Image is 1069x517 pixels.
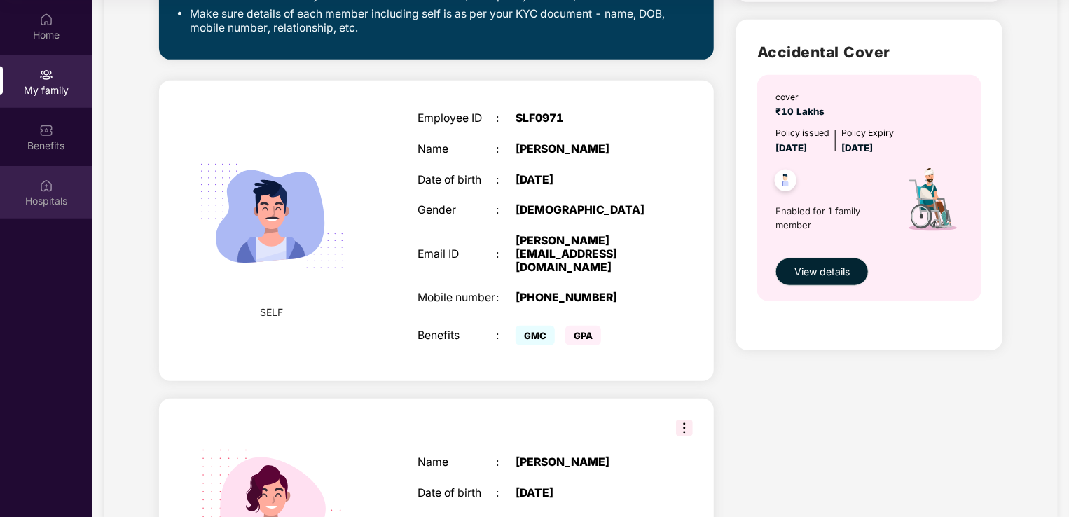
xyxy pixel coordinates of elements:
img: icon [887,156,975,251]
span: [DATE] [775,142,807,153]
div: Mobile number [418,291,496,305]
div: Name [418,456,496,469]
div: [PERSON_NAME] [516,456,653,469]
div: Employee ID [418,112,496,125]
span: GPA [565,326,601,345]
img: svg+xml;base64,PHN2ZyB3aWR0aD0iMjAiIGhlaWdodD0iMjAiIHZpZXdCb3g9IjAgMCAyMCAyMCIgZmlsbD0ibm9uZSIgeG... [39,68,53,82]
img: svg+xml;base64,PHN2ZyB3aWR0aD0iMzIiIGhlaWdodD0iMzIiIHZpZXdCb3g9IjAgMCAzMiAzMiIgZmlsbD0ibm9uZSIgeG... [676,420,693,436]
div: : [496,143,516,156]
span: Enabled for 1 family member [775,204,887,233]
span: ₹10 Lakhs [775,106,830,117]
div: cover [775,90,830,104]
div: : [496,174,516,187]
div: [DEMOGRAPHIC_DATA] [516,204,653,217]
span: View details [794,264,850,280]
div: [PERSON_NAME] [516,143,653,156]
div: Email ID [418,248,496,261]
span: GMC [516,326,555,345]
button: View details [775,258,869,286]
div: : [496,456,516,469]
div: Date of birth [418,487,496,500]
span: SELF [260,305,283,320]
div: Policy issued [775,126,829,139]
div: [DATE] [516,174,653,187]
span: [DATE] [841,142,873,153]
div: : [496,248,516,261]
img: svg+xml;base64,PHN2ZyBpZD0iSG9zcGl0YWxzIiB4bWxucz0iaHR0cDovL3d3dy53My5vcmcvMjAwMC9zdmciIHdpZHRoPS... [39,179,53,193]
div: : [496,112,516,125]
div: SLF0971 [516,112,653,125]
div: [PERSON_NAME][EMAIL_ADDRESS][DOMAIN_NAME] [516,235,653,274]
li: Make sure details of each member including self is as per your KYC document - name, DOB, mobile n... [190,7,697,36]
img: svg+xml;base64,PHN2ZyBpZD0iSG9tZSIgeG1sbnM9Imh0dHA6Ly93d3cudzMub3JnLzIwMDAvc3ZnIiB3aWR0aD0iMjAiIG... [39,13,53,27]
div: Name [418,143,496,156]
div: : [496,291,516,305]
div: Policy Expiry [841,126,894,139]
img: svg+xml;base64,PHN2ZyB4bWxucz0iaHR0cDovL3d3dy53My5vcmcvMjAwMC9zdmciIHdpZHRoPSIyMjQiIGhlaWdodD0iMT... [183,127,360,305]
img: svg+xml;base64,PHN2ZyB4bWxucz0iaHR0cDovL3d3dy53My5vcmcvMjAwMC9zdmciIHdpZHRoPSI0OC45NDMiIGhlaWdodD... [768,165,803,200]
img: svg+xml;base64,PHN2ZyBpZD0iQmVuZWZpdHMiIHhtbG5zPSJodHRwOi8vd3d3LnczLm9yZy8yMDAwL3N2ZyIgd2lkdGg9Ij... [39,123,53,137]
div: Date of birth [418,174,496,187]
div: [DATE] [516,487,653,500]
div: : [496,204,516,217]
div: Benefits [418,329,496,343]
h2: Accidental Cover [757,41,981,64]
div: : [496,329,516,343]
div: [PHONE_NUMBER] [516,291,653,305]
div: Gender [418,204,496,217]
div: : [496,487,516,500]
